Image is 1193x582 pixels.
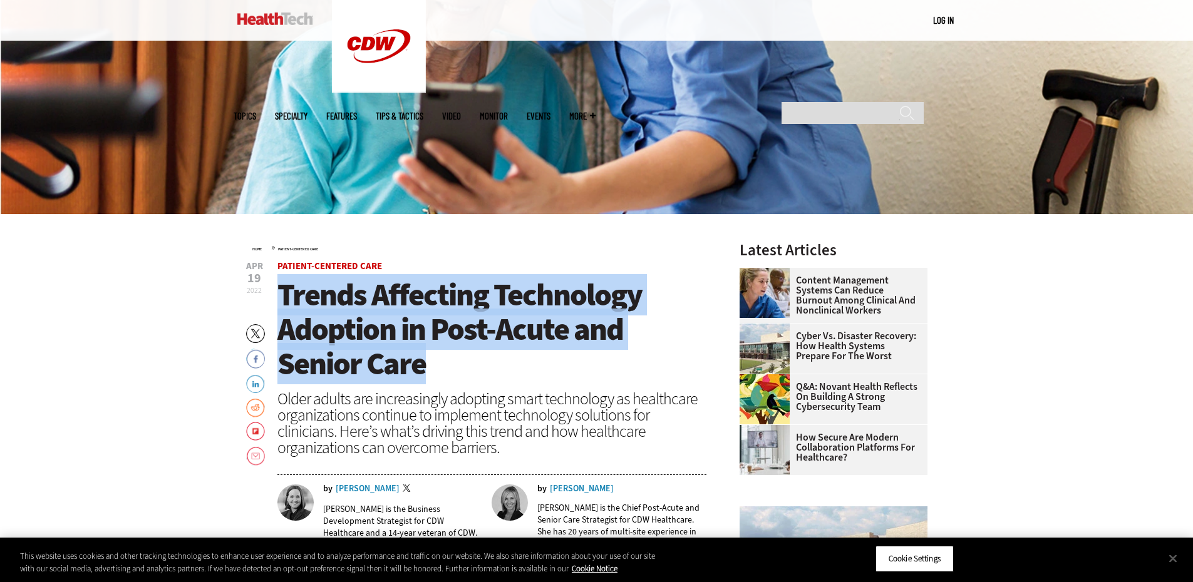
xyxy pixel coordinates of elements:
[332,83,426,96] a: CDW
[277,260,382,272] a: Patient-Centered Care
[336,484,400,493] a: [PERSON_NAME]
[740,268,790,318] img: nurses talk in front of desktop computer
[246,272,263,285] span: 19
[740,324,790,374] img: University of Vermont Medical Center’s main campus
[376,111,423,121] a: Tips & Tactics
[442,111,461,121] a: Video
[740,374,796,384] a: abstract illustration of a tree
[246,262,263,271] span: Apr
[740,275,920,315] a: Content Management Systems Can Reduce Burnout Among Clinical and Nonclinical Workers
[527,111,550,121] a: Events
[740,331,920,361] a: Cyber vs. Disaster Recovery: How Health Systems Prepare for the Worst
[323,484,333,493] span: by
[278,247,318,252] a: Patient-Centered Care
[20,550,656,574] div: This website uses cookies and other tracking technologies to enhance user experience and to analy...
[875,546,954,572] button: Cookie Settings
[252,242,707,252] div: »
[740,425,796,435] a: care team speaks with physician over conference call
[326,111,357,121] a: Features
[275,111,307,121] span: Specialty
[740,268,796,278] a: nurses talk in front of desktop computer
[277,484,314,521] img: Jessica Longly
[1159,544,1187,572] button: Close
[550,484,614,493] a: [PERSON_NAME]
[492,484,528,521] img: Liz Cramer
[569,111,596,121] span: More
[237,13,313,25] img: Home
[247,285,262,295] span: 2022
[740,242,927,258] h3: Latest Articles
[740,432,920,462] a: How Secure Are Modern Collaboration Platforms for Healthcare?
[234,111,256,121] span: Topics
[277,391,707,456] div: Older adults are increasingly adopting smart technology as healthcare organizations continue to i...
[740,382,920,412] a: Q&A: Novant Health Reflects on Building a Strong Cybersecurity Team
[480,111,508,121] a: MonITor
[572,563,617,574] a: More information about your privacy
[537,484,547,493] span: by
[277,274,642,384] span: Trends Affecting Technology Adoption in Post-Acute and Senior Care
[252,247,262,252] a: Home
[933,14,954,26] a: Log in
[740,324,796,334] a: University of Vermont Medical Center’s main campus
[740,425,790,475] img: care team speaks with physician over conference call
[403,484,414,494] a: Twitter
[740,374,790,424] img: abstract illustration of a tree
[933,14,954,27] div: User menu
